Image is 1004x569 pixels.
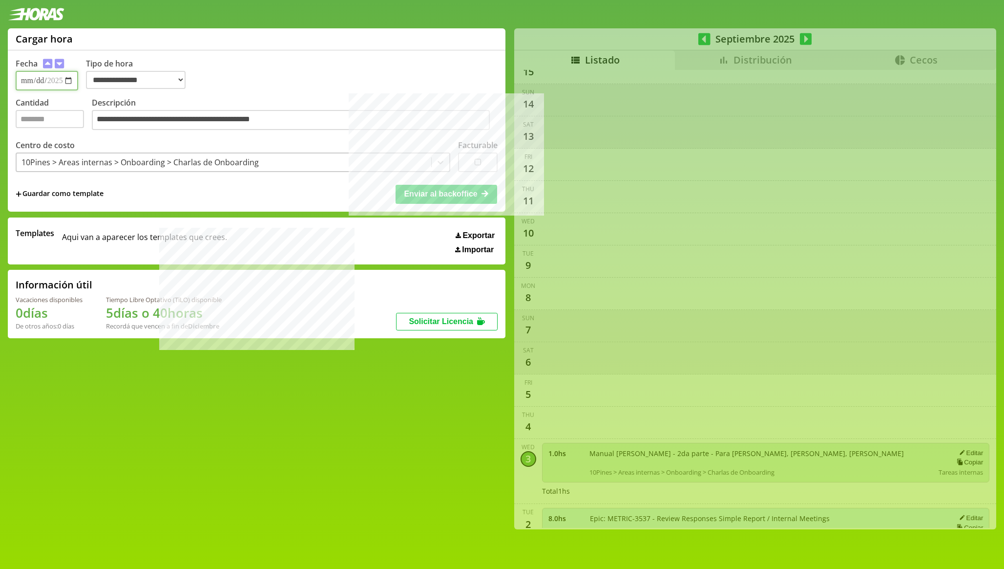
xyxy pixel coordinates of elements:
[86,71,186,89] select: Tipo de hora
[92,97,498,133] label: Descripción
[16,58,38,69] label: Fecha
[106,295,222,304] div: Tiempo Libre Optativo (TiLO) disponible
[409,317,473,326] span: Solicitar Licencia
[16,110,84,128] input: Cantidad
[92,110,490,131] textarea: Descripción
[458,140,498,151] label: Facturable
[16,228,54,239] span: Templates
[462,231,495,240] span: Exportar
[396,185,497,203] button: Enviar al backoffice
[462,245,494,254] span: Importar
[396,313,498,330] button: Solicitar Licencia
[62,228,227,254] span: Aqui van a aparecer los templates que crees.
[16,189,21,199] span: +
[16,140,75,151] label: Centro de costo
[16,97,92,133] label: Cantidad
[453,231,498,241] button: Exportar
[404,190,477,198] span: Enviar al backoffice
[16,32,73,45] h1: Cargar hora
[86,58,193,90] label: Tipo de hora
[21,157,259,168] div: 10Pines > Areas internas > Onboarding > Charlas de Onboarding
[16,278,92,291] h2: Información útil
[8,8,64,21] img: logotipo
[106,322,222,330] div: Recordá que vencen a fin de
[16,322,83,330] div: De otros años: 0 días
[188,322,219,330] b: Diciembre
[16,189,104,199] span: +Guardar como template
[16,304,83,322] h1: 0 días
[106,304,222,322] h1: 5 días o 40 horas
[16,295,83,304] div: Vacaciones disponibles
